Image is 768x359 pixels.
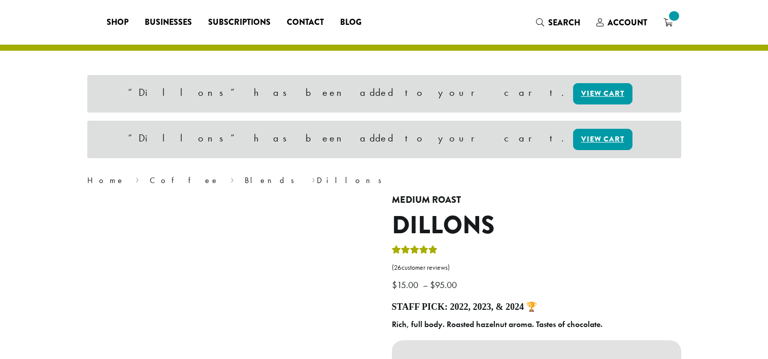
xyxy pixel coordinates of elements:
[392,211,681,240] h1: Dillons
[588,14,655,31] a: Account
[107,16,128,29] span: Shop
[137,14,200,30] a: Businesses
[312,171,315,187] span: ›
[98,14,137,30] a: Shop
[392,195,681,206] h4: Medium Roast
[392,279,421,291] bdi: 15.00
[392,319,603,330] b: Rich, full body. Roasted hazelnut aroma. Tastes of chocolate.
[87,121,681,158] div: “Dillons” has been added to your cart.
[230,171,234,187] span: ›
[608,17,647,28] span: Account
[548,17,580,28] span: Search
[145,16,192,29] span: Businesses
[150,175,219,186] a: Coffee
[136,171,139,187] span: ›
[573,83,632,104] a: View cart
[392,279,397,291] span: $
[332,14,370,30] a: Blog
[287,16,324,29] span: Contact
[392,302,681,313] h4: Staff Pick: 2022, 2023, & 2024 🏆
[528,14,588,31] a: Search
[87,75,681,113] div: “Dillons” has been added to your cart.
[430,279,435,291] span: $
[392,263,681,273] a: (26customer reviews)
[340,16,361,29] span: Blog
[423,279,428,291] span: –
[87,175,125,186] a: Home
[87,174,681,187] nav: Breadcrumb
[392,244,438,259] div: Rated 5.00 out of 5
[279,14,332,30] a: Contact
[430,279,459,291] bdi: 95.00
[200,14,279,30] a: Subscriptions
[208,16,271,29] span: Subscriptions
[245,175,301,186] a: Blends
[573,129,632,150] a: View cart
[394,263,402,272] span: 26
